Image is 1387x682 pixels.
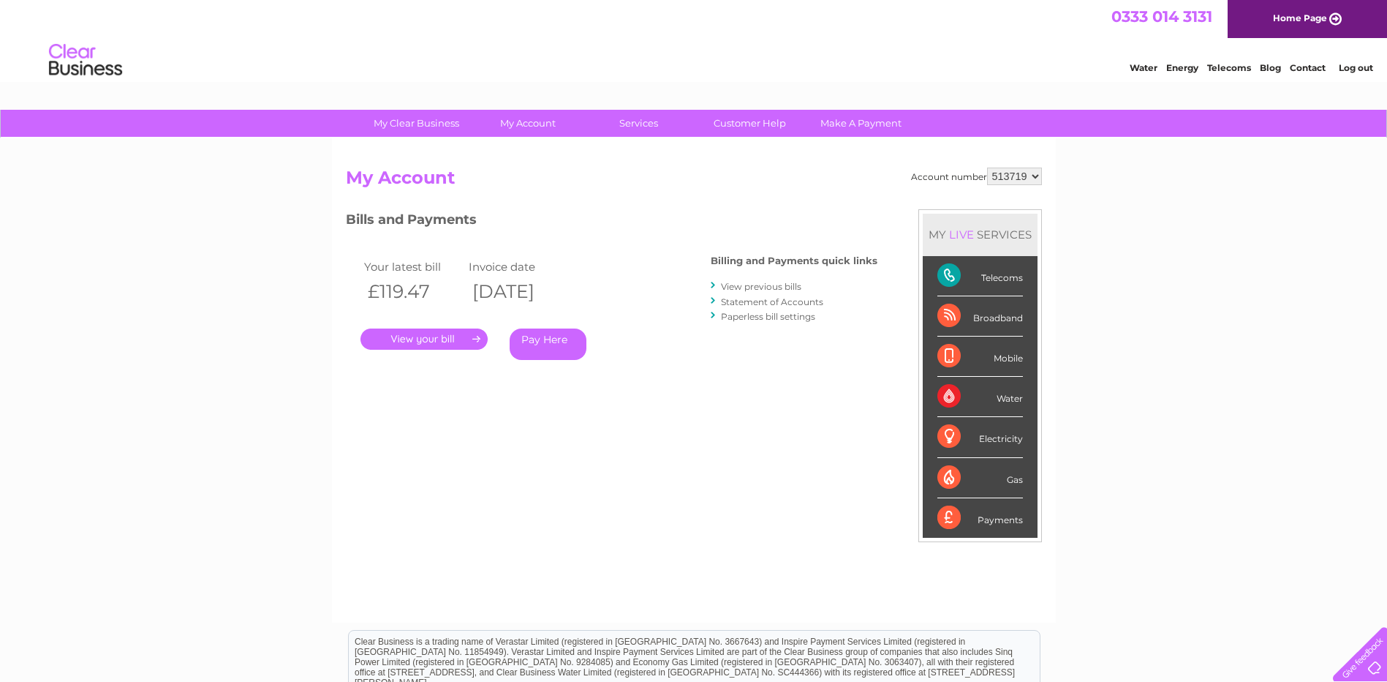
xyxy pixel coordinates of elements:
[937,337,1023,377] div: Mobile
[467,110,588,137] a: My Account
[510,329,586,360] a: Pay Here
[346,168,1042,195] h2: My Account
[937,377,1023,417] div: Water
[346,209,877,235] h3: Bills and Payments
[578,110,699,137] a: Services
[937,256,1023,296] div: Telecoms
[801,110,921,137] a: Make A Payment
[937,417,1023,457] div: Electricity
[1166,62,1198,73] a: Energy
[937,498,1023,538] div: Payments
[360,257,466,277] td: Your latest bill
[923,214,1038,255] div: MY SERVICES
[1339,62,1373,73] a: Log out
[689,110,810,137] a: Customer Help
[721,281,801,292] a: View previous bills
[1290,62,1326,73] a: Contact
[937,458,1023,498] div: Gas
[937,296,1023,337] div: Broadband
[360,277,466,307] th: £119.47
[721,311,815,322] a: Paperless bill settings
[465,257,570,277] td: Invoice date
[360,329,488,350] a: .
[349,8,1040,71] div: Clear Business is a trading name of Verastar Limited (registered in [GEOGRAPHIC_DATA] No. 3667643...
[1111,7,1212,26] a: 0333 014 3131
[1207,62,1251,73] a: Telecoms
[711,255,877,266] h4: Billing and Payments quick links
[48,38,123,83] img: logo.png
[1130,62,1157,73] a: Water
[946,228,977,241] div: LIVE
[465,277,570,307] th: [DATE]
[356,110,477,137] a: My Clear Business
[721,296,823,307] a: Statement of Accounts
[911,168,1042,185] div: Account number
[1260,62,1281,73] a: Blog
